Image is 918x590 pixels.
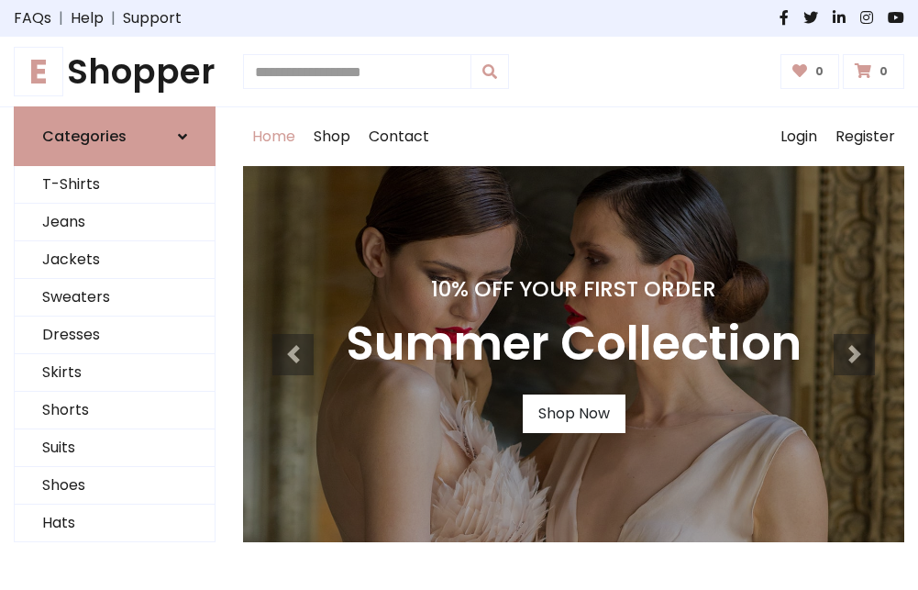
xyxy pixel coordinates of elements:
a: Dresses [15,317,215,354]
a: Register [826,107,904,166]
a: Hats [15,505,215,542]
a: Sweaters [15,279,215,317]
a: Help [71,7,104,29]
a: Skirts [15,354,215,392]
a: Contact [359,107,438,166]
a: Login [771,107,826,166]
span: 0 [811,63,828,80]
a: Categories [14,106,216,166]
a: EShopper [14,51,216,92]
a: FAQs [14,7,51,29]
span: E [14,47,63,96]
a: Suits [15,429,215,467]
a: Shorts [15,392,215,429]
a: Shop Now [523,395,625,433]
a: Shop [304,107,359,166]
h4: 10% Off Your First Order [346,276,802,302]
span: | [51,7,71,29]
h1: Shopper [14,51,216,92]
h3: Summer Collection [346,317,802,373]
a: T-Shirts [15,166,215,204]
a: Jackets [15,241,215,279]
a: Jeans [15,204,215,241]
a: 0 [780,54,840,89]
span: 0 [875,63,892,80]
a: Home [243,107,304,166]
span: | [104,7,123,29]
a: Support [123,7,182,29]
h6: Categories [42,128,127,145]
a: Shoes [15,467,215,505]
a: 0 [843,54,904,89]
